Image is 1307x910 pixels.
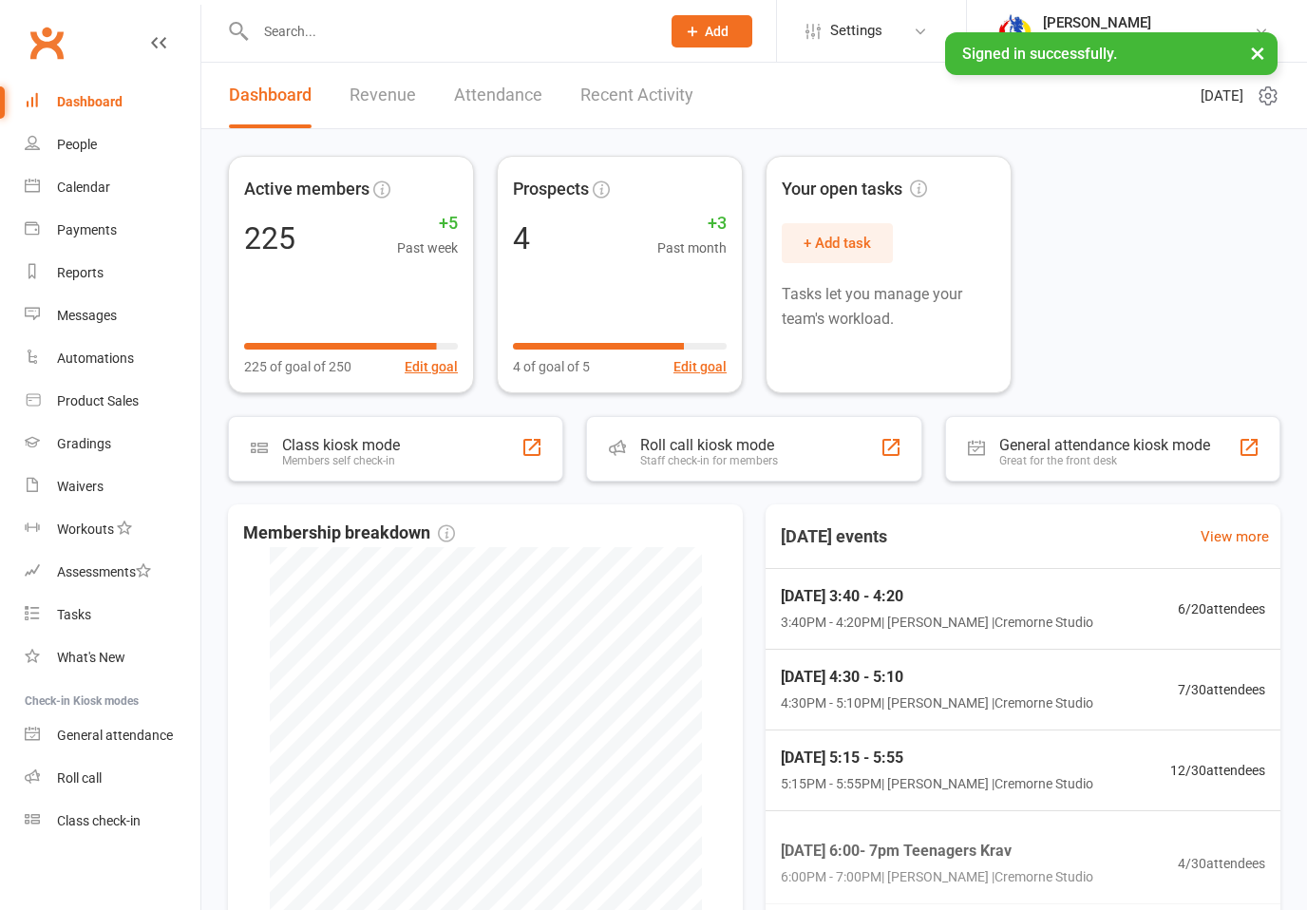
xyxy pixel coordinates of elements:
span: 4 / 30 attendees [1178,853,1265,874]
a: General attendance kiosk mode [25,714,200,757]
div: North Shore Mixed Martial Arts Club [1043,31,1254,48]
span: 12 / 30 attendees [1170,760,1265,781]
div: Tasks [57,607,91,622]
div: Roll call kiosk mode [640,436,778,454]
span: +3 [657,210,727,237]
span: [DATE] 6:00- 7pm Teenagers Krav [781,839,1093,863]
div: What's New [57,650,125,665]
div: Roll call [57,770,102,786]
a: Dashboard [229,63,312,128]
div: Messages [57,308,117,323]
div: General attendance kiosk mode [999,436,1210,454]
div: Workouts [57,521,114,537]
p: Tasks let you manage your team's workload. [782,282,995,331]
a: Tasks [25,594,200,636]
div: Class check-in [57,813,141,828]
a: Roll call [25,757,200,800]
span: 7 / 30 attendees [1178,679,1265,700]
span: Settings [830,9,882,52]
a: Calendar [25,166,200,209]
a: What's New [25,636,200,679]
button: Add [672,15,752,47]
span: 4 of goal of 5 [513,356,590,377]
a: Attendance [454,63,542,128]
a: Dashboard [25,81,200,123]
span: Past month [657,237,727,258]
span: 6 / 20 attendees [1178,598,1265,619]
a: Revenue [350,63,416,128]
div: [PERSON_NAME] [1043,14,1254,31]
div: Class kiosk mode [282,436,400,454]
a: Product Sales [25,380,200,423]
span: 6:00PM - 7:00PM | [PERSON_NAME] | Cremorne Studio [781,867,1093,888]
a: Automations [25,337,200,380]
span: Your open tasks [782,176,927,203]
span: [DATE] 5:15 - 5:55 [781,746,1093,770]
span: +5 [397,210,458,237]
div: People [57,137,97,152]
div: Assessments [57,564,151,579]
span: [DATE] 4:30 - 5:10 [781,665,1093,690]
div: Reports [57,265,104,280]
span: 4:30PM - 5:10PM | [PERSON_NAME] | Cremorne Studio [781,692,1093,713]
h3: [DATE] events [766,520,902,554]
div: Waivers [57,479,104,494]
button: + Add task [782,223,893,263]
a: Recent Activity [580,63,693,128]
a: Clubworx [23,19,70,66]
a: View more [1201,525,1269,548]
div: General attendance [57,728,173,743]
span: Membership breakdown [243,520,455,547]
div: 225 [244,223,295,254]
a: Class kiosk mode [25,800,200,843]
a: People [25,123,200,166]
span: Add [705,24,729,39]
span: [DATE] [1201,85,1243,107]
a: Reports [25,252,200,294]
button: × [1241,32,1275,73]
input: Search... [250,18,647,45]
span: Past week [397,237,458,258]
div: Great for the front desk [999,454,1210,467]
span: 5:15PM - 5:55PM | [PERSON_NAME] | Cremorne Studio [781,773,1093,794]
div: Members self check-in [282,454,400,467]
a: Waivers [25,465,200,508]
a: Workouts [25,508,200,551]
div: Dashboard [57,94,123,109]
a: Gradings [25,423,200,465]
button: Edit goal [673,356,727,377]
div: Product Sales [57,393,139,408]
span: Signed in successfully. [962,45,1117,63]
span: [DATE] 3:40 - 4:20 [781,584,1093,609]
a: Payments [25,209,200,252]
a: Messages [25,294,200,337]
span: 225 of goal of 250 [244,356,351,377]
img: thumb_image1719552652.png [995,12,1033,50]
div: Staff check-in for members [640,454,778,467]
div: Automations [57,351,134,366]
a: Assessments [25,551,200,594]
div: 4 [513,223,530,254]
div: Calendar [57,180,110,195]
div: Gradings [57,436,111,451]
span: Active members [244,176,369,203]
button: Edit goal [405,356,458,377]
span: Prospects [513,176,589,203]
span: 3:40PM - 4:20PM | [PERSON_NAME] | Cremorne Studio [781,612,1093,633]
div: Payments [57,222,117,237]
